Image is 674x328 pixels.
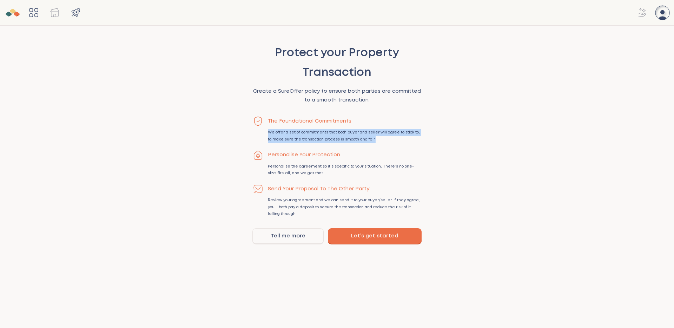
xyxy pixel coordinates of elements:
[268,117,351,126] p: The Foundational Commitments
[252,228,324,244] button: tell-me-more
[268,163,422,177] p: Personalise the agreement so it’s specific to your situation. There’s no one-size-fits-all, and w...
[268,151,340,159] p: Personalise Your Protection
[328,228,422,244] a: start
[268,185,369,193] p: Send Your Proposal To The Other Party
[252,87,422,105] p: Create a SureOffer policy to ensure both parties are committed to a smooth transaction.
[67,4,84,21] span: Products
[634,4,651,21] span: Refer for £30
[268,197,422,217] p: Review your agreement and we can send it to your buyer/seller. If they agree, you’ll both pay a d...
[252,44,422,83] h3: Protect your Property Transaction
[25,4,42,21] span: Dashboard
[268,129,422,143] p: We offer a set of commitments that both buyer and seller will agree to stick to, to make sure the...
[46,4,63,21] span: Properties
